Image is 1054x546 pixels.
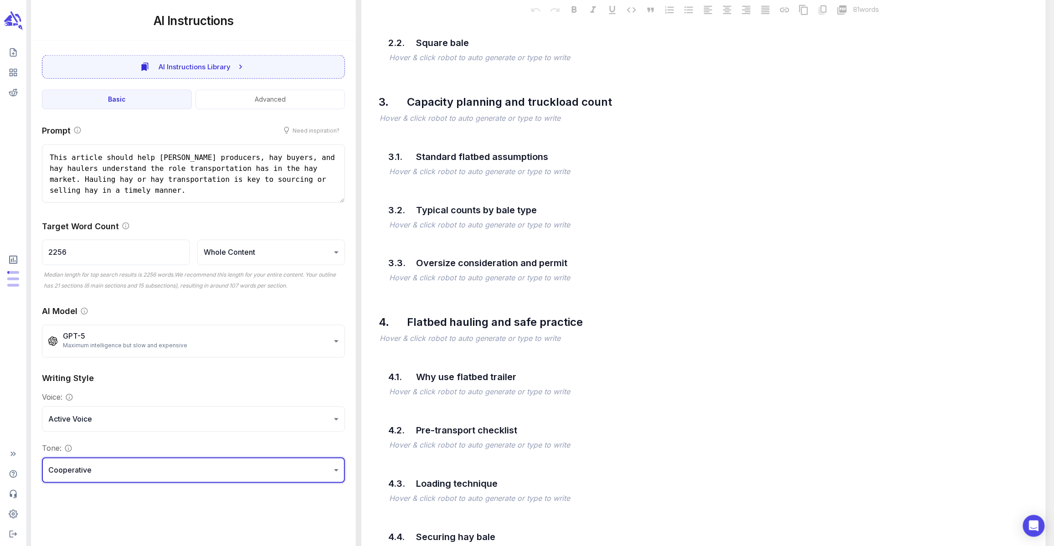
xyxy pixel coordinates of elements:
[414,368,983,386] div: Why use flatbed trailer
[42,392,62,403] p: Voice:
[414,201,983,219] div: Typical counts by bale type
[44,272,336,289] span: Median length for top search results is 2256 words. We recommend this length for your entire cont...
[414,254,983,273] div: Oversize consideration and permit
[387,350,1039,399] div: 4.1.Why use flatbed trailerHover & click robot to auto generate or type to write
[197,240,345,265] div: Whole Content
[42,124,71,137] p: Prompt
[4,526,23,542] span: Logout
[42,220,119,232] p: Target Word Count
[4,486,23,502] span: Contact Support
[42,144,345,203] textarea: This article should help [PERSON_NAME] producers, hay buyers, and hay haulers understand the role...
[42,13,345,29] h5: AI Instructions
[42,325,345,358] div: GPT-5Maximum intelligence but slow and expensive
[42,443,62,454] p: Tone:
[278,124,345,137] button: Need inspiration?
[378,312,400,333] div: 4.
[4,64,23,81] span: View your content dashboard
[387,148,409,166] div: 3.1.
[387,16,1039,65] div: 2.2.Square baleHover & click robot to auto generate or type to write
[387,34,409,52] div: 2.2.
[387,183,1039,232] div: 3.2.Typical counts by bale typeHover & click robot to auto generate or type to write
[387,457,1039,506] div: 4.3.Loading techniqueHover & click robot to auto generate or type to write
[63,332,187,341] p: GPT-5
[414,34,983,52] div: Square bale
[4,466,23,482] span: Help Center
[387,201,409,219] div: 3.2.
[65,393,73,402] svg: Select the predominent voice of the generated content. Active voice is more direct and engaging. ...
[1023,515,1045,537] div: Open Intercom Messenger
[387,368,409,386] div: 4.1.
[405,312,983,333] div: Flatbed hauling and safe practice
[42,305,77,318] p: AI Model
[42,407,345,432] div: Active Voice
[7,271,19,274] span: Posts: 4 of 25 monthly posts used
[4,506,23,522] span: Adjust your account settings
[387,404,1039,453] div: 4.2.Pre-transport checklistHover & click robot to auto generate or type to write
[853,5,879,15] p: 81 words
[414,422,983,440] div: Pre-transport checklist
[73,126,82,134] svg: Provide instructions to the AI on how to write the target section. The more specific the prompt, ...
[42,90,192,109] button: Basic
[7,278,19,280] span: Output Tokens: 2,877 of 600,000 monthly tokens used. These limits are based on the last model you...
[378,92,400,113] div: 3.
[387,475,409,493] div: 4.3.
[387,237,1039,285] div: 3.3.Oversize consideration and permitHover & click robot to auto generate or type to write
[405,92,983,113] div: Capacity planning and truckload count
[159,61,231,73] span: AI Instructions Library
[42,240,190,265] input: Type # of words
[4,44,23,61] span: Create new content
[42,372,94,385] p: Writing Style
[195,90,345,109] button: Advanced
[414,148,983,166] div: Standard flatbed assumptions
[387,422,409,440] div: 4.2.
[414,475,983,493] div: Loading technique
[4,251,23,269] span: View Subscription & Usage
[63,341,187,350] span: Maximum intelligence but slow and expensive
[4,84,23,101] span: View your Reddit Intelligence add-on dashboard
[387,130,1039,179] div: 3.1.Standard flatbed assumptionsHover & click robot to auto generate or type to write
[387,254,409,273] div: 3.3.
[4,446,23,462] span: Expand Sidebar
[42,458,345,483] div: Cooperative
[7,284,19,287] span: Input Tokens: 13,824 of 4,800,000 monthly tokens used. These limits are based on the last model y...
[42,55,345,79] button: AI Instructions Library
